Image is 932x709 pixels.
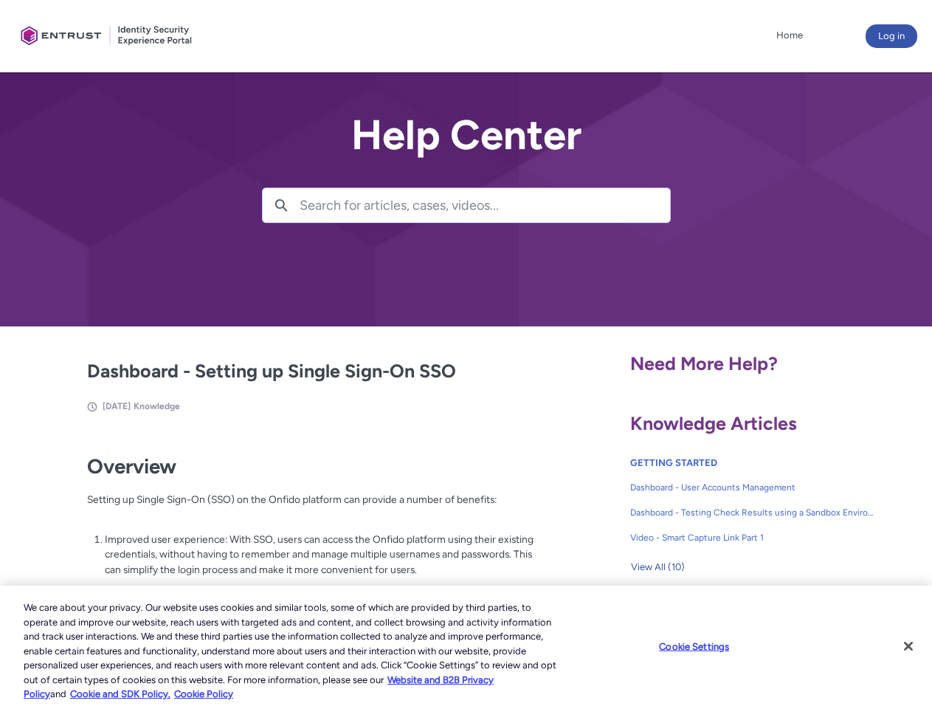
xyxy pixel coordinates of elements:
[630,555,686,579] button: View All (10)
[262,112,671,158] h2: Help Center
[630,475,875,500] a: Dashboard - User Accounts Management
[630,500,875,525] a: Dashboard - Testing Check Results using a Sandbox Environment
[70,688,170,699] a: Cookie and SDK Policy.
[87,357,534,386] h2: Dashboard - Setting up Single Sign-On SSO
[300,188,670,222] input: Search for articles, cases, videos...
[630,506,875,519] span: Dashboard - Testing Check Results using a Sandbox Environment
[630,525,875,550] a: Video - Smart Capture Link Part 1
[630,457,717,468] a: GETTING STARTED
[866,24,917,48] button: Log in
[24,600,559,702] div: We care about your privacy. Our website uses cookies and similar tools, some of which are provide...
[105,532,534,578] p: Improved user experience: With SSO, users can access the Onfido platform using their existing cre...
[174,688,233,699] a: Cookie Policy
[87,454,176,479] strong: Overview
[263,188,300,222] button: Search
[773,24,807,47] a: Home
[631,556,685,578] span: View All (10)
[630,481,875,494] span: Dashboard - User Accounts Management
[87,492,534,522] p: Setting up Single Sign-On (SSO) on the Onfido platform can provide a number of benefits:
[103,401,131,411] span: [DATE]
[648,631,740,661] button: Cookie Settings
[892,630,925,662] button: Close
[630,412,797,434] span: Knowledge Articles
[630,352,778,374] span: Need More Help?
[134,400,180,413] li: Knowledge
[630,531,875,544] span: Video - Smart Capture Link Part 1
